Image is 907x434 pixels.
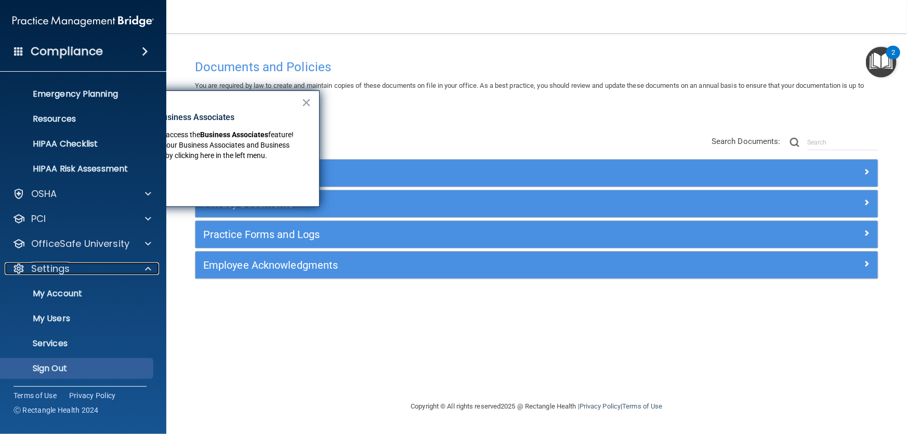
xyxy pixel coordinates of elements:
a: Terms of Use [622,402,662,410]
p: My Users [7,313,149,324]
input: Search [807,135,878,150]
strong: Business Associates [200,130,268,139]
h4: Compliance [31,44,103,59]
h4: Documents and Policies [195,60,878,74]
button: Close [301,94,311,111]
p: PCI [31,213,46,225]
p: Sign Out [7,363,149,374]
p: OfficeSafe University [31,238,129,250]
p: HIPAA Checklist [7,139,149,149]
h5: Employee Acknowledgments [203,259,700,271]
p: Services [7,338,149,349]
img: ic-search.3b580494.png [790,138,799,147]
div: Copyright © All rights reserved 2025 @ Rectangle Health | | [347,390,727,423]
p: Resources [7,114,149,124]
span: You are required by law to create and maintain copies of these documents on file in your office. ... [195,82,864,102]
a: Privacy Policy [580,402,621,410]
img: PMB logo [12,11,154,32]
span: Search Documents: [712,137,781,146]
p: OSHA [31,188,57,200]
iframe: Drift Widget Chat Controller [727,360,895,402]
span: feature! You can now manage your Business Associates and Business Associate Agreements by clickin... [91,130,295,159]
p: New Location for Business Associates [91,112,301,123]
p: HIPAA Risk Assessment [7,164,149,174]
a: Privacy Policy [69,390,116,401]
h5: Policies [203,167,700,179]
p: Emergency Planning [7,89,149,99]
a: Terms of Use [14,390,57,401]
p: My Account [7,288,149,299]
p: Settings [31,262,70,275]
span: Ⓒ Rectangle Health 2024 [14,405,99,415]
h5: Privacy Documents [203,198,700,209]
button: Open Resource Center, 2 new notifications [866,47,897,77]
h5: Practice Forms and Logs [203,229,700,240]
div: 2 [891,52,895,66]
